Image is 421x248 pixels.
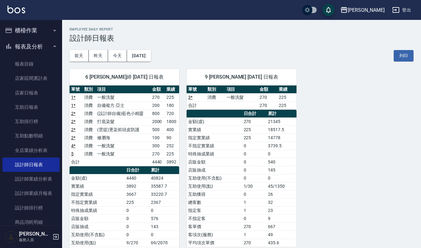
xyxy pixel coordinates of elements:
td: 90 [165,134,179,142]
td: 3739.5 [266,142,297,150]
a: 設計師業績月報表 [2,186,60,200]
td: 合計 [187,101,206,109]
td: 指定實業績 [187,134,242,142]
img: Person [5,231,17,243]
button: save [322,4,335,16]
table: a dense table [187,85,296,110]
img: Logo [7,6,25,13]
td: 一般洗髮 [225,93,258,101]
td: 3667 [125,190,149,198]
td: 720 [165,109,179,117]
td: 0 [242,174,267,182]
td: 0 [125,214,149,223]
td: 21345 [266,117,297,126]
td: 不指定客 [187,214,242,223]
h2: Employee Daily Report [70,27,414,31]
td: 一般洗髮 [96,150,151,158]
div: [PERSON_NAME] [348,6,385,14]
td: 消費 [83,134,96,142]
td: 修瀏海 [96,134,151,142]
th: 累計 [266,110,297,118]
td: 143 [149,223,179,231]
table: a dense table [70,85,179,166]
td: 店販金額 [70,214,125,223]
td: 1 [242,206,267,214]
td: 400 [165,126,179,134]
td: 270 [151,150,165,158]
td: 23 [266,206,297,214]
td: 消費 [83,117,96,126]
td: 4440 [125,174,149,182]
td: 金額(虛) [70,174,125,182]
td: 800 [151,109,165,117]
td: 270 [258,93,277,101]
td: 一般洗髮 [96,142,151,150]
th: 金額 [258,85,277,94]
td: 0 [242,214,267,223]
a: 互助點數明細 [2,129,60,143]
td: 270 [151,93,165,101]
td: 消費 [206,93,225,101]
a: 5 [71,151,74,156]
td: 平均項次單價 [187,239,242,247]
button: 登出 [390,4,414,16]
td: 26 [266,190,297,198]
a: 設計師日報表 [2,158,60,172]
td: 69/2070 [149,239,179,247]
td: 35587.7 [149,182,179,190]
td: 270 [242,239,267,247]
td: 消費 [83,101,96,109]
td: (設計師自備)藍色小精靈 [96,109,151,117]
th: 日合計 [125,166,149,174]
h3: 設計師日報表 [70,34,414,43]
td: 0 [125,223,149,231]
td: 145 [266,166,297,174]
td: 0 [149,206,179,214]
td: 消費 [83,93,96,101]
a: 商品消耗明細 [2,215,60,229]
td: 576 [149,214,179,223]
td: 一般洗髮 [96,93,151,101]
td: 消費 [83,150,96,158]
td: 互助使用(點) [187,182,242,190]
a: 設計師排行榜 [2,201,60,215]
a: 店家日報表 [2,86,60,100]
td: 特殊抽成業績 [187,150,242,158]
td: 4440 [151,158,165,166]
th: 項目 [96,85,151,94]
td: 33220.7 [149,190,179,198]
button: 前天 [70,50,89,62]
a: 互助日報表 [2,100,60,114]
button: 今天 [108,50,127,62]
th: 項目 [225,85,258,94]
a: 報表目錄 [2,57,60,71]
td: 客項次(服務) [187,231,242,239]
td: 180 [165,101,179,109]
h5: [PERSON_NAME] [19,231,51,237]
td: 40824 [149,174,179,182]
td: 店販抽成 [187,166,242,174]
td: 540 [266,158,297,166]
td: 消費 [83,142,96,150]
td: 0 [242,142,267,150]
span: 9 [PERSON_NAME] [DATE] 日報表 [194,74,289,80]
td: 100 [151,134,165,142]
td: 互助使用(不含點) [70,231,125,239]
button: 櫃檯作業 [2,22,60,39]
th: 累計 [149,166,179,174]
th: 業績 [165,85,179,94]
td: 2367 [149,198,179,206]
th: 單號 [187,85,206,94]
td: 實業績 [70,182,125,190]
td: 200 [151,101,165,109]
td: 252 [165,142,179,150]
td: 45/1350 [266,182,297,190]
td: 1 [242,231,267,239]
td: 總客數 [187,198,242,206]
button: 報表及分析 [2,39,60,55]
td: 9/270 [125,239,149,247]
td: 435.6 [266,239,297,247]
td: 225 [277,101,297,109]
td: 客單價 [187,223,242,231]
th: 日合計 [242,110,267,118]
